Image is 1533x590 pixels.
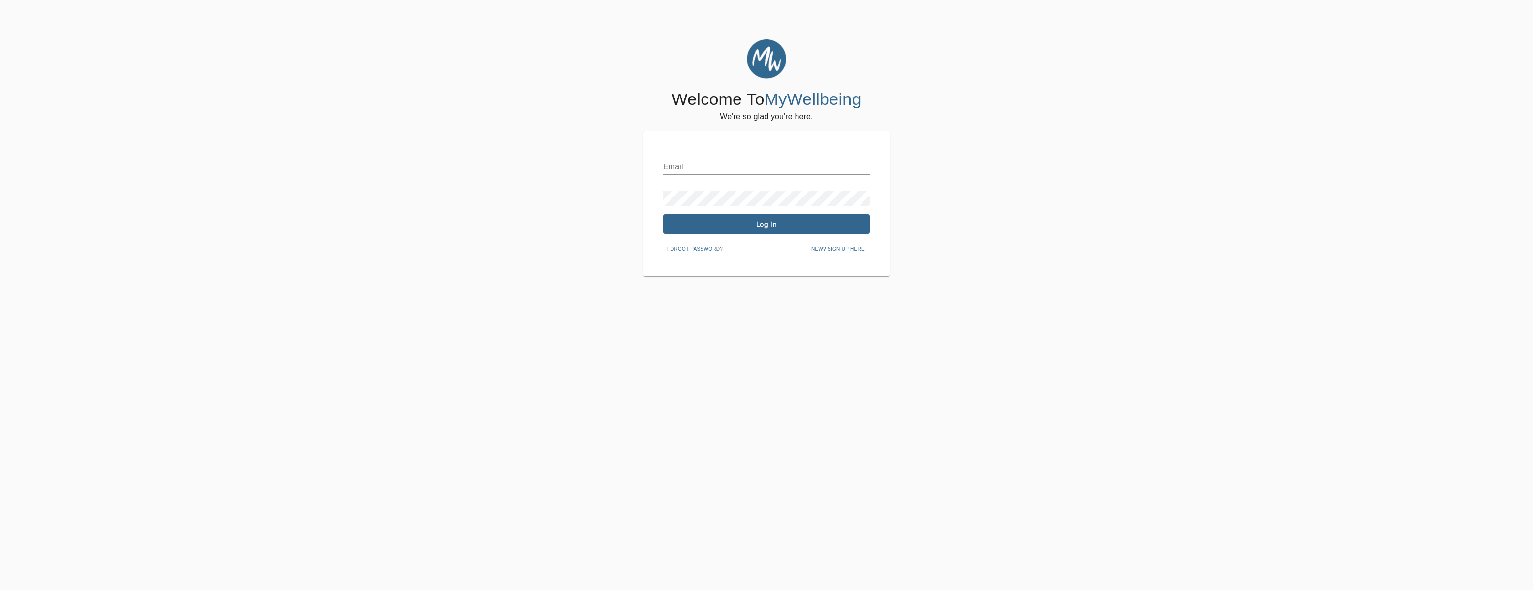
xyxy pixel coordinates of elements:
[671,89,861,110] h4: Welcome To
[807,242,870,257] button: New? Sign up here.
[663,214,870,234] button: Log In
[720,110,813,124] h6: We're so glad you're here.
[663,242,727,257] button: Forgot password?
[811,245,866,254] span: New? Sign up here.
[747,39,786,79] img: MyWellbeing
[667,220,866,229] span: Log In
[663,244,727,252] a: Forgot password?
[765,90,862,108] span: MyWellbeing
[667,245,723,254] span: Forgot password?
